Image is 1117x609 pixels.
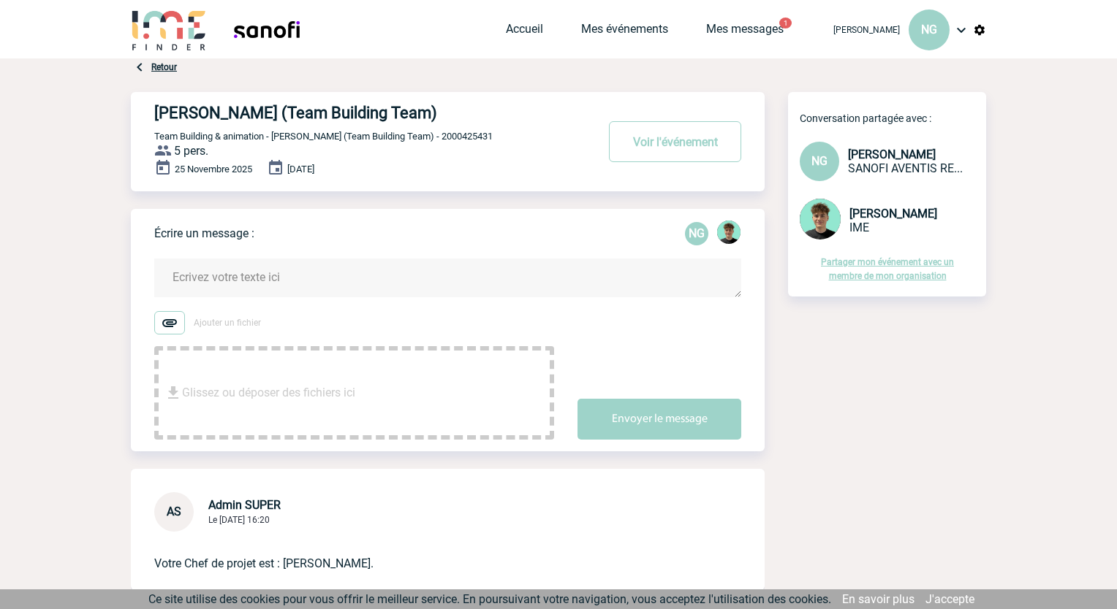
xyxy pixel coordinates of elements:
a: Accueil [506,22,543,42]
img: 131612-0.png [800,199,841,240]
span: Le [DATE] 16:20 [208,515,270,525]
button: Envoyer le message [578,399,741,440]
p: NG [685,222,708,245]
a: Mes messages [706,22,784,42]
h4: [PERSON_NAME] (Team Building Team) [154,104,553,122]
span: Admin SUPER [208,498,281,512]
span: [DATE] [287,164,314,175]
span: Glissez ou déposer des fichiers ici [182,356,355,429]
span: IME [849,221,869,234]
img: IME-Finder [131,9,207,50]
span: AS [167,505,181,518]
div: Nathalie GARRABOS [685,222,708,245]
p: Conversation partagée avec : [800,112,986,124]
p: Votre Chef de projet est : [PERSON_NAME]. [154,532,700,572]
span: Ce site utilise des cookies pour vous offrir le meilleur service. En poursuivant votre navigation... [148,592,831,606]
a: En savoir plus [842,592,915,606]
span: SANOFI AVENTIS RECHERCHE ET DEVELOPPEMENT [848,161,963,175]
a: Partager mon événement avec un membre de mon organisation [821,257,954,281]
span: NG [811,154,828,168]
div: Victor KALB [717,221,741,247]
span: 25 Novembre 2025 [175,164,252,175]
span: [PERSON_NAME] [848,148,936,161]
span: Ajouter un fichier [194,318,261,328]
img: 131612-0.png [717,221,741,244]
span: NG [921,23,937,37]
span: 5 pers. [174,144,208,158]
img: file_download.svg [164,384,182,402]
p: Écrire un message : [154,226,254,240]
a: Retour [151,62,177,72]
span: Team Building & animation - [PERSON_NAME] (Team Building Team) - 2000425431 [154,131,493,142]
button: 1 [779,18,792,28]
span: [PERSON_NAME] [849,207,937,221]
span: [PERSON_NAME] [833,25,900,35]
a: J'accepte [925,592,974,606]
a: Mes événements [581,22,668,42]
button: Voir l'événement [609,121,741,162]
